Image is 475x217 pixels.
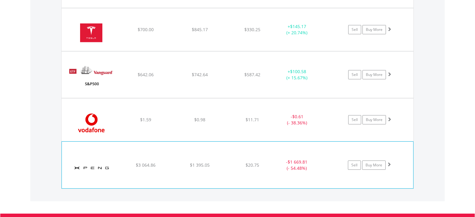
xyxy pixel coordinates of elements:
span: $3 064.86 [136,162,156,168]
span: $1 395.05 [190,162,210,168]
span: $145.17 [290,23,306,29]
span: $845.17 [192,27,208,32]
img: EQU.US.XPEV.png [65,149,118,186]
span: $100.58 [290,69,306,74]
span: $742.64 [192,72,208,77]
a: Sell [348,115,361,124]
img: EQU.US.VOO.png [65,59,118,96]
img: EQU.US.TSLA.png [65,16,118,49]
div: + (+ 20.74%) [274,23,320,36]
span: $700.00 [138,27,154,32]
a: Sell [348,25,361,34]
span: $0.98 [194,117,205,123]
div: + (+ 15.67%) [274,69,320,81]
span: $0.61 [292,114,303,119]
div: - (- 54.48%) [274,159,320,171]
span: $1 669.81 [288,159,307,165]
a: Buy More [362,161,386,170]
a: Buy More [362,115,386,124]
a: Buy More [362,25,386,34]
span: $330.25 [244,27,260,32]
span: $20.75 [246,162,259,168]
a: Sell [348,161,361,170]
span: $642.06 [138,72,154,77]
a: Buy More [362,70,386,79]
span: $1.59 [140,117,151,123]
span: $11.71 [246,117,259,123]
img: EQU.US.VOD.png [65,106,118,140]
a: Sell [348,70,361,79]
div: - (- 38.36%) [274,114,320,126]
span: $587.42 [244,72,260,77]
